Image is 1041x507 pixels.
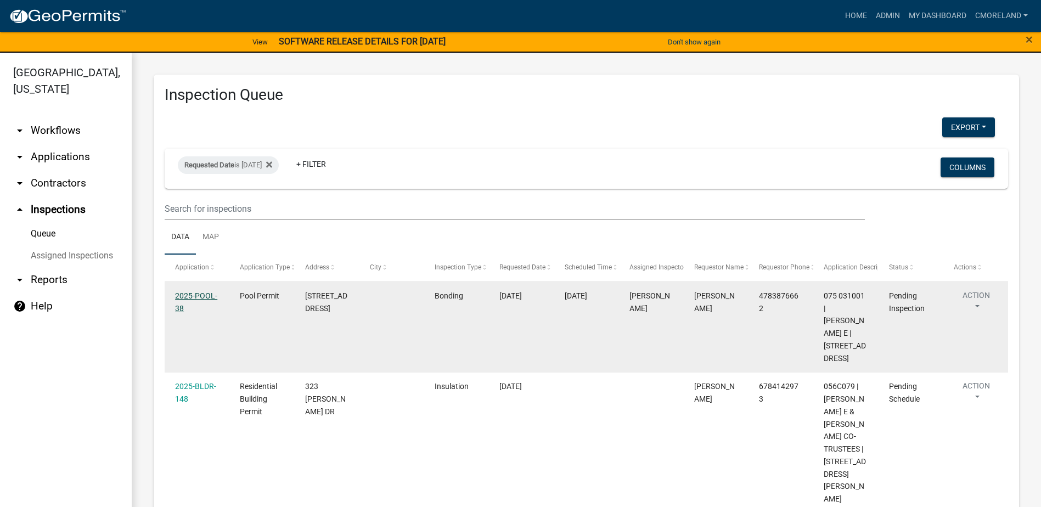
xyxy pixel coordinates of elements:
[759,263,809,271] span: Requestor Phone
[759,382,798,403] span: 6784142973
[684,255,749,281] datatable-header-cell: Requestor Name
[1026,32,1033,47] span: ×
[619,255,684,281] datatable-header-cell: Assigned Inspector
[359,255,424,281] datatable-header-cell: City
[13,273,26,286] i: arrow_drop_down
[196,220,226,255] a: Map
[824,263,893,271] span: Application Description
[954,263,976,271] span: Actions
[435,291,463,300] span: Bonding
[941,157,994,177] button: Columns
[813,255,878,281] datatable-header-cell: Application Description
[841,5,871,26] a: Home
[175,291,217,313] a: 2025-POOL-38
[942,117,995,137] button: Export
[824,382,866,503] span: 056C079 | ANTHONY CHARLES E & SANDRA K CO-TRUSTEES | 323 THOMAS DR
[13,150,26,164] i: arrow_drop_down
[184,161,234,169] span: Requested Date
[629,291,670,313] span: Cedrick Moreland
[1026,33,1033,46] button: Close
[240,382,277,416] span: Residential Building Permit
[499,382,522,391] span: 10/07/2025
[240,291,279,300] span: Pool Permit
[954,380,999,408] button: Action
[889,291,925,313] span: Pending Inspection
[370,263,381,271] span: City
[889,382,920,403] span: Pending Schedule
[694,382,735,403] span: Chris Evans
[954,290,999,317] button: Action
[13,300,26,313] i: help
[824,291,866,363] span: 075 031001 | DENHAM DONNA E | 436 GREENSBORO RD
[248,33,272,51] a: View
[759,291,798,313] span: 4783876662
[165,255,229,281] datatable-header-cell: Application
[435,382,469,391] span: Insulation
[871,5,904,26] a: Admin
[489,255,554,281] datatable-header-cell: Requested Date
[279,36,446,47] strong: SOFTWARE RELEASE DETAILS FOR [DATE]
[175,263,209,271] span: Application
[943,255,1008,281] datatable-header-cell: Actions
[165,86,1008,104] h3: Inspection Queue
[240,263,290,271] span: Application Type
[288,154,335,174] a: + Filter
[749,255,813,281] datatable-header-cell: Requestor Phone
[904,5,971,26] a: My Dashboard
[165,220,196,255] a: Data
[663,33,725,51] button: Don't show again
[971,5,1032,26] a: cmoreland
[565,290,609,302] div: [DATE]
[229,255,294,281] datatable-header-cell: Application Type
[305,382,346,416] span: 323 THOMAS DR
[178,156,279,174] div: is [DATE]
[554,255,618,281] datatable-header-cell: Scheduled Time
[305,263,329,271] span: Address
[13,124,26,137] i: arrow_drop_down
[165,198,865,220] input: Search for inspections
[13,177,26,190] i: arrow_drop_down
[878,255,943,281] datatable-header-cell: Status
[629,263,686,271] span: Assigned Inspector
[175,382,216,403] a: 2025-BLDR-148
[565,263,612,271] span: Scheduled Time
[694,291,735,313] span: Cedrick Moreland
[294,255,359,281] datatable-header-cell: Address
[305,291,347,313] span: 436 GREENSBORO RD
[499,263,545,271] span: Requested Date
[424,255,489,281] datatable-header-cell: Inspection Type
[694,263,744,271] span: Requestor Name
[889,263,908,271] span: Status
[13,203,26,216] i: arrow_drop_up
[435,263,481,271] span: Inspection Type
[499,291,522,300] span: 10/07/2025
